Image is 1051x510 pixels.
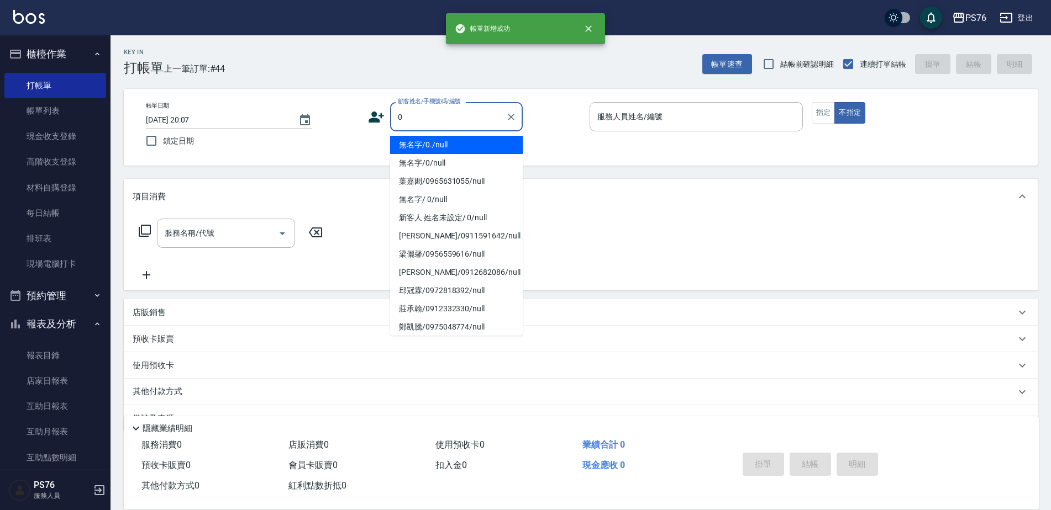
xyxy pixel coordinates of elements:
p: 服務人員 [34,491,90,501]
button: 登出 [995,8,1038,28]
div: 項目消費 [124,179,1038,214]
button: Open [274,225,291,242]
button: 預約管理 [4,281,106,310]
p: 使用預收卡 [133,360,174,371]
p: 預收卡販賣 [133,333,174,345]
span: 結帳前確認明細 [780,59,834,70]
h3: 打帳單 [124,60,164,76]
span: 連續打單結帳 [860,59,906,70]
p: 隱藏業績明細 [143,423,192,434]
div: 預收卡販賣 [124,326,1038,352]
button: close [576,17,601,41]
a: 互助日報表 [4,394,106,419]
span: 會員卡販賣 0 [288,460,338,470]
span: 其他付款方式 0 [141,480,199,491]
span: 服務消費 0 [141,439,182,450]
a: 高階收支登錄 [4,149,106,174]
a: 每日結帳 [4,200,106,226]
h5: PS76 [34,480,90,491]
p: 店販銷售 [133,307,166,318]
input: YYYY/MM/DD hh:mm [146,111,287,129]
li: 新客人 姓名未設定/ 0/null [390,209,523,227]
div: 使用預收卡 [124,352,1038,379]
a: 帳單列表 [4,98,106,124]
button: save [920,7,942,29]
span: 店販消費 0 [288,439,329,450]
div: 備註及來源 [124,405,1038,432]
div: PS76 [965,11,986,25]
li: 鄭凱騰/0975048774/null [390,318,523,336]
a: 打帳單 [4,73,106,98]
button: Choose date, selected date is 2025-10-10 [292,107,318,134]
button: 櫃檯作業 [4,40,106,68]
a: 互助月報表 [4,419,106,444]
a: 互助點數明細 [4,445,106,470]
span: 紅利點數折抵 0 [288,480,346,491]
li: 無名字/0/null [390,154,523,172]
li: 邱冠霖/0972818392/null [390,281,523,300]
a: 報表目錄 [4,343,106,368]
span: 帳單新增成功 [455,23,510,34]
li: [PERSON_NAME]/0911591642/null [390,227,523,245]
a: 材料自購登錄 [4,175,106,200]
span: 鎖定日期 [163,135,194,147]
button: 報表及分析 [4,310,106,338]
li: 葉嘉閎/0965631055/null [390,172,523,190]
button: PS76 [948,7,991,29]
img: Logo [13,10,45,24]
p: 其他付款方式 [133,386,188,398]
a: 現場電腦打卡 [4,251,106,277]
span: 預收卡販賣 0 [141,460,191,470]
button: 不指定 [834,102,865,124]
a: 店家日報表 [4,368,106,394]
img: Person [9,479,31,501]
div: 店販銷售 [124,299,1038,326]
span: 業績合計 0 [582,439,625,450]
button: Clear [503,109,519,125]
li: 梁儷馨/0956559616/null [390,245,523,263]
span: 上一筆訂單:#44 [164,62,225,76]
li: 無名字/0./null [390,136,523,154]
span: 現金應收 0 [582,460,625,470]
div: 其他付款方式 [124,379,1038,405]
li: [PERSON_NAME]/0912682086/null [390,263,523,281]
label: 顧客姓名/手機號碼/編號 [398,97,461,105]
button: 帳單速查 [702,54,752,75]
span: 扣入金 0 [435,460,467,470]
li: 無名字/ 0/null [390,190,523,209]
button: 指定 [812,102,835,124]
span: 使用預收卡 0 [435,439,485,450]
a: 排班表 [4,226,106,251]
a: 現金收支登錄 [4,124,106,149]
p: 備註及來源 [133,413,174,424]
h2: Key In [124,49,164,56]
label: 帳單日期 [146,102,169,110]
li: 莊承翰/0912332330/null [390,300,523,318]
p: 項目消費 [133,191,166,203]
